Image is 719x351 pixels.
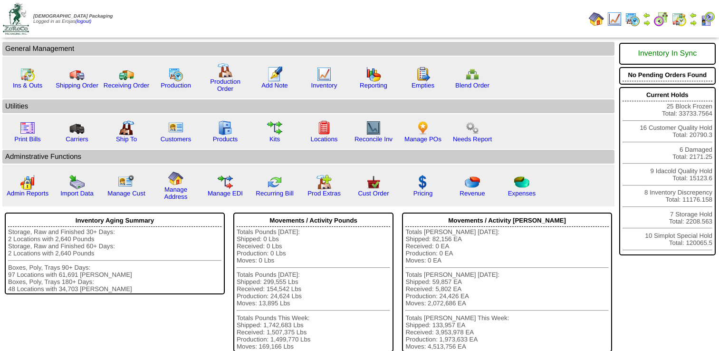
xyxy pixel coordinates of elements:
img: factory2.gif [119,120,134,136]
img: workflow.png [465,120,480,136]
a: Ins & Outs [13,82,42,89]
img: home.gif [589,11,604,27]
img: calendarprod.gif [625,11,640,27]
a: Blend Order [455,82,489,89]
a: Customers [161,136,191,143]
div: No Pending Orders Found [623,69,712,81]
img: prodextras.gif [316,175,332,190]
a: Shipping Order [56,82,98,89]
a: Manage POs [404,136,441,143]
img: home.gif [168,171,183,186]
img: dollar.gif [415,175,431,190]
img: workorder.gif [415,67,431,82]
img: arrowright.gif [690,19,697,27]
a: Carriers [66,136,88,143]
img: truck3.gif [69,120,85,136]
td: General Management [2,42,614,56]
div: Movements / Activity [PERSON_NAME] [405,214,608,227]
a: Import Data [60,190,94,197]
div: Storage, Raw and Finished 30+ Days: 2 Locations with 2,640 Pounds Storage, Raw and Finished 60+ D... [8,228,221,292]
a: Needs Report [453,136,492,143]
a: Locations [310,136,337,143]
a: Manage Address [164,186,188,200]
img: arrowleft.gif [643,11,651,19]
div: Inventory In Sync [623,45,712,63]
img: graph2.png [20,175,35,190]
a: Print Bills [14,136,41,143]
span: [DEMOGRAPHIC_DATA] Packaging [33,14,113,19]
td: Utilities [2,99,614,113]
img: line_graph.gif [316,67,332,82]
img: calendarinout.gif [671,11,687,27]
img: pie_chart.png [465,175,480,190]
img: reconcile.gif [267,175,282,190]
img: truck2.gif [119,67,134,82]
a: Kits [269,136,280,143]
a: Reporting [360,82,387,89]
span: Logged in as Erojas [33,14,113,24]
img: network.png [465,67,480,82]
a: Recurring Bill [256,190,293,197]
img: customers.gif [168,120,183,136]
a: Manage Cust [107,190,145,197]
img: cust_order.png [366,175,381,190]
a: Reconcile Inv [355,136,393,143]
img: calendarcustomer.gif [700,11,715,27]
img: calendarinout.gif [20,67,35,82]
div: Current Holds [623,89,712,101]
a: Pricing [413,190,433,197]
div: Movements / Activity Pounds [237,214,391,227]
a: Revenue [460,190,485,197]
img: calendarblend.gif [653,11,669,27]
a: Manage EDI [208,190,243,197]
a: Expenses [508,190,536,197]
img: graph.gif [366,67,381,82]
img: managecust.png [118,175,135,190]
a: Empties [412,82,434,89]
a: Production Order [210,78,240,92]
a: (logout) [75,19,91,24]
img: arrowright.gif [643,19,651,27]
img: line_graph2.gif [366,120,381,136]
a: Admin Reports [7,190,48,197]
a: Production [161,82,191,89]
img: locations.gif [316,120,332,136]
img: calendarprod.gif [168,67,183,82]
a: Inventory [311,82,337,89]
a: Cust Order [358,190,389,197]
a: Ship To [116,136,137,143]
img: invoice2.gif [20,120,35,136]
div: 25 Block Frozen Total: 33733.7564 16 Customer Quality Hold Total: 20790.3 6 Damaged Total: 2171.2... [619,87,716,255]
img: pie_chart2.png [514,175,529,190]
div: Inventory Aging Summary [8,214,221,227]
img: factory.gif [218,63,233,78]
img: line_graph.gif [607,11,622,27]
img: truck.gif [69,67,85,82]
img: po.png [415,120,431,136]
img: import.gif [69,175,85,190]
a: Products [213,136,238,143]
img: edi.gif [218,175,233,190]
img: cabinet.gif [218,120,233,136]
a: Prod Extras [307,190,341,197]
td: Adminstrative Functions [2,150,614,164]
img: orders.gif [267,67,282,82]
img: arrowleft.gif [690,11,697,19]
img: workflow.gif [267,120,282,136]
div: Totals [PERSON_NAME] [DATE]: Shipped: 82,156 EA Received: 0 EA Production: 0 EA Moves: 0 EA Total... [405,228,608,350]
img: zoroco-logo-small.webp [3,3,29,35]
a: Add Note [261,82,288,89]
div: Totals Pounds [DATE]: Shipped: 0 Lbs Received: 0 Lbs Production: 0 Lbs Moves: 0 Lbs Totals Pounds... [237,228,391,350]
a: Receiving Order [104,82,149,89]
